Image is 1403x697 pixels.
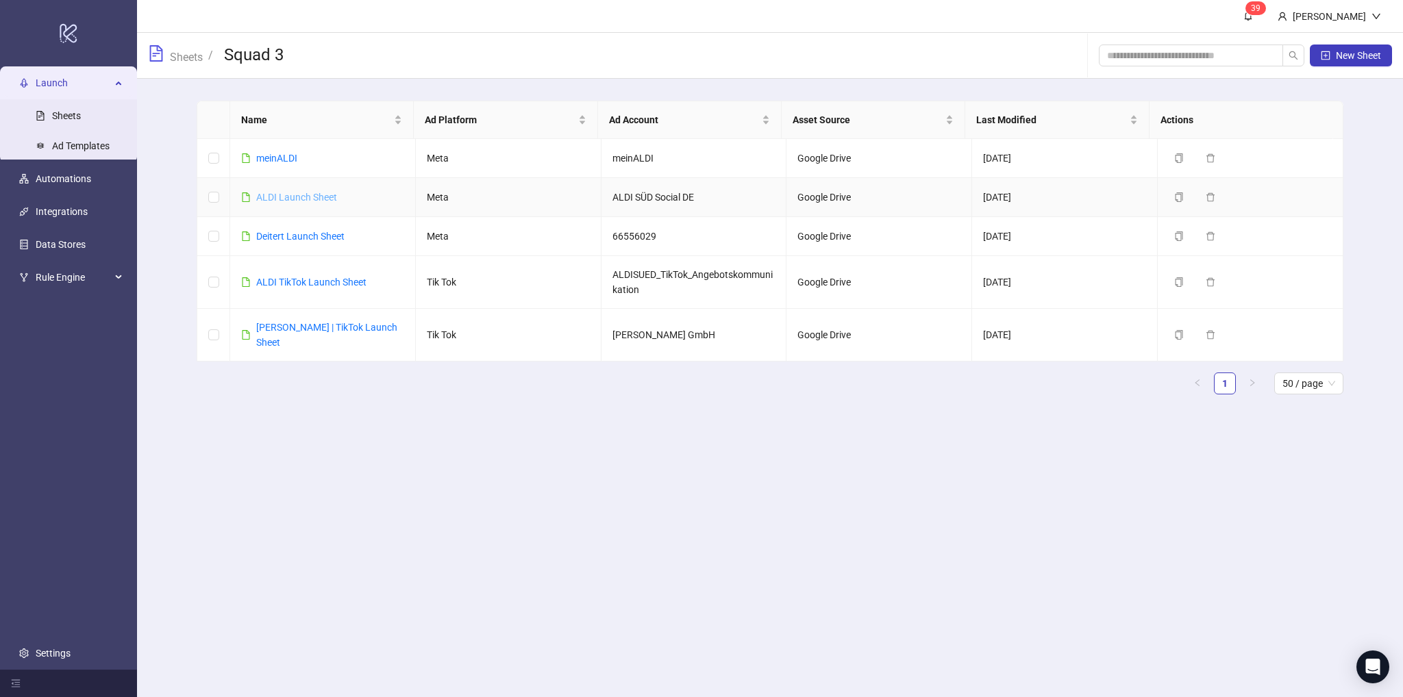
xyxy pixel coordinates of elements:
[601,256,787,309] td: ALDISUED_TikTok_Angebotskommunikation
[1248,379,1256,387] span: right
[416,256,601,309] td: Tik Tok
[972,139,1158,178] td: [DATE]
[786,256,972,309] td: Google Drive
[256,153,297,164] a: meinALDI
[241,330,251,340] span: file
[36,69,111,97] span: Launch
[241,112,391,127] span: Name
[601,309,787,362] td: [PERSON_NAME] GmbH
[786,178,972,217] td: Google Drive
[1241,372,1263,394] li: Next Page
[976,112,1126,127] span: Last Modified
[598,101,782,139] th: Ad Account
[1282,373,1335,394] span: 50 / page
[601,139,787,178] td: meinALDI
[19,78,29,88] span: rocket
[52,110,81,121] a: Sheets
[1174,153,1184,163] span: copy
[11,679,21,688] span: menu-fold
[52,140,110,151] a: Ad Templates
[1193,379,1202,387] span: left
[1287,9,1371,24] div: [PERSON_NAME]
[1174,330,1184,340] span: copy
[36,173,91,184] a: Automations
[1278,12,1287,21] span: user
[416,178,601,217] td: Meta
[416,139,601,178] td: Meta
[224,45,284,66] h3: Squad 3
[972,256,1158,309] td: [DATE]
[1206,231,1215,241] span: delete
[1206,192,1215,202] span: delete
[230,101,414,139] th: Name
[1336,50,1381,61] span: New Sheet
[1310,45,1392,66] button: New Sheet
[786,139,972,178] td: Google Drive
[972,309,1158,362] td: [DATE]
[786,217,972,256] td: Google Drive
[148,45,164,62] span: file-text
[416,217,601,256] td: Meta
[1241,372,1263,394] button: right
[1243,11,1253,21] span: bell
[256,192,337,203] a: ALDI Launch Sheet
[19,273,29,282] span: fork
[1206,277,1215,287] span: delete
[36,206,88,217] a: Integrations
[36,239,86,250] a: Data Stores
[36,648,71,659] a: Settings
[1274,372,1343,394] div: Page Size
[241,192,251,202] span: file
[1371,12,1381,21] span: down
[1289,51,1298,60] span: search
[1206,330,1215,340] span: delete
[965,101,1149,139] th: Last Modified
[601,178,787,217] td: ALDI SÜD Social DE
[609,112,759,127] span: Ad Account
[256,322,397,348] a: [PERSON_NAME] | TikTok Launch Sheet
[1174,231,1184,241] span: copy
[1256,3,1261,13] span: 9
[1187,372,1208,394] li: Previous Page
[1150,101,1333,139] th: Actions
[241,153,251,163] span: file
[1206,153,1215,163] span: delete
[167,49,206,64] a: Sheets
[208,45,213,66] li: /
[1245,1,1266,15] sup: 39
[256,277,367,288] a: ALDI TikTok Launch Sheet
[793,112,943,127] span: Asset Source
[1174,192,1184,202] span: copy
[256,231,345,242] a: Deitert Launch Sheet
[1187,372,1208,394] button: left
[972,178,1158,217] td: [DATE]
[972,217,1158,256] td: [DATE]
[1321,51,1330,60] span: plus-square
[1356,650,1389,683] div: Open Intercom Messenger
[414,101,597,139] th: Ad Platform
[1215,373,1235,394] a: 1
[1251,3,1256,13] span: 3
[786,309,972,362] td: Google Drive
[601,217,787,256] td: 66556029
[1174,277,1184,287] span: copy
[425,112,575,127] span: Ad Platform
[36,264,111,291] span: Rule Engine
[241,277,251,287] span: file
[782,101,965,139] th: Asset Source
[241,231,251,241] span: file
[416,309,601,362] td: Tik Tok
